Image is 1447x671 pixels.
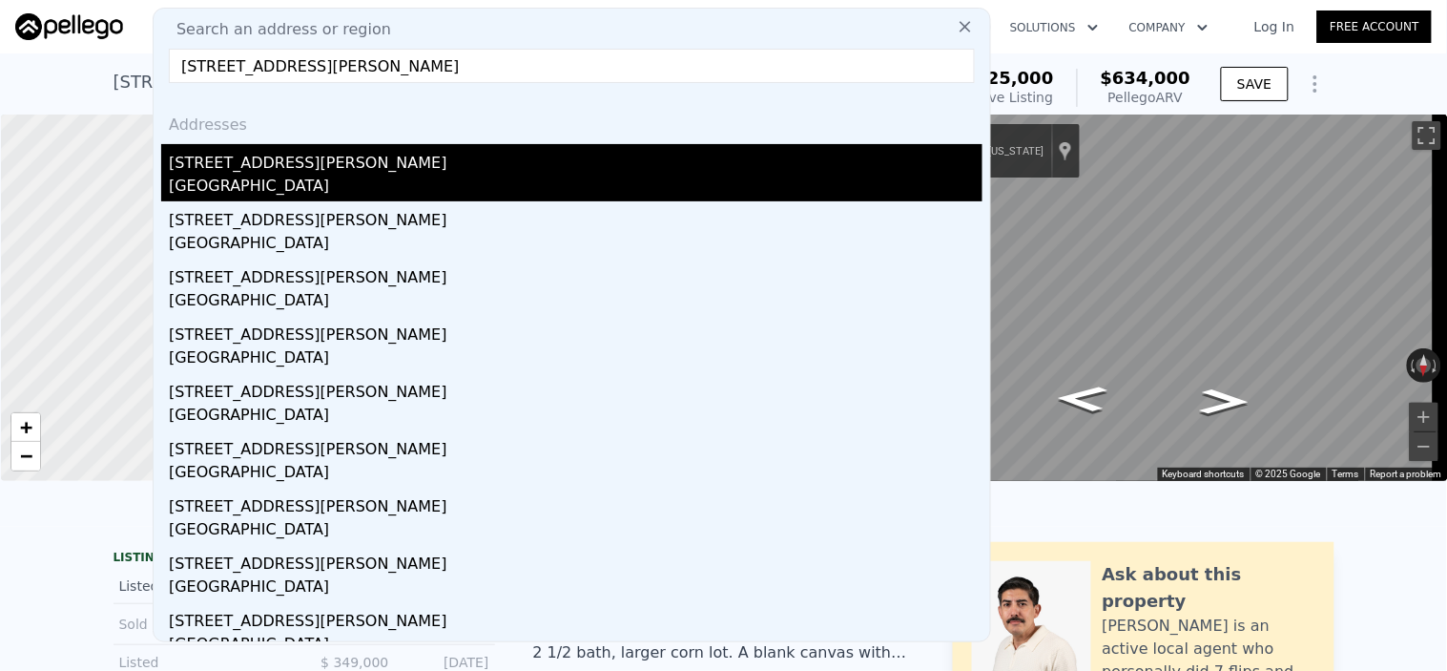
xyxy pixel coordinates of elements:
button: Zoom in [1410,403,1438,431]
div: [GEOGRAPHIC_DATA] [169,232,982,259]
a: Zoom out [11,442,40,471]
button: Rotate clockwise [1432,348,1442,383]
span: − [20,444,32,468]
img: Pellego [15,13,123,40]
div: [GEOGRAPHIC_DATA] [169,404,982,430]
div: [STREET_ADDRESS][PERSON_NAME] [169,545,982,576]
a: Terms (opens in new tab) [1333,469,1359,479]
div: [GEOGRAPHIC_DATA] [169,289,982,316]
div: [STREET_ADDRESS][PERSON_NAME] [169,316,982,346]
div: LISTING & SALE HISTORY [114,550,495,569]
a: Log In [1231,17,1317,36]
a: Report a problem [1371,469,1442,479]
button: Show Options [1296,65,1334,103]
div: Ask about this property [1103,561,1315,615]
a: Free Account [1317,10,1432,43]
div: [STREET_ADDRESS][PERSON_NAME] [169,144,982,175]
div: Listed [119,577,289,596]
span: Active Listing [964,90,1054,105]
span: + [20,415,32,439]
span: $634,000 [1101,68,1191,88]
div: Addresses [161,98,982,144]
button: Reset the view [1416,348,1432,383]
div: [GEOGRAPHIC_DATA] [169,175,982,201]
button: Rotate counterclockwise [1407,348,1417,383]
div: [STREET_ADDRESS][PERSON_NAME] [169,259,982,289]
button: Company [1114,10,1224,45]
div: [STREET_ADDRESS][PERSON_NAME] [169,373,982,404]
div: [STREET_ADDRESS][PERSON_NAME] [169,201,982,232]
div: [GEOGRAPHIC_DATA] [169,633,982,660]
span: © 2025 Google [1256,469,1321,479]
div: [GEOGRAPHIC_DATA] [169,461,982,488]
div: [STREET_ADDRESS][PERSON_NAME] [169,488,982,518]
span: $ 349,000 [320,655,388,670]
div: [STREET_ADDRESS][PERSON_NAME] [169,602,982,633]
a: Zoom in [11,413,40,442]
path: Go East, W Grove St [1035,380,1130,418]
div: Pellego ARV [1101,88,1191,107]
a: Show location on map [1059,140,1072,161]
button: SAVE [1221,67,1288,101]
div: [STREET_ADDRESS] , Rialto , CA 92376 [114,69,439,95]
input: Enter an address, city, region, neighborhood or zip code [169,49,975,83]
span: $525,000 [963,68,1054,88]
button: Keyboard shortcuts [1163,468,1245,481]
div: [STREET_ADDRESS][PERSON_NAME] [169,430,982,461]
div: Sold [119,612,289,637]
div: [GEOGRAPHIC_DATA] [169,518,982,545]
span: Search an address or region [161,18,391,41]
button: Solutions [995,10,1114,45]
path: Go West, W Grove St [1179,383,1271,420]
div: [GEOGRAPHIC_DATA] [169,576,982,602]
button: Zoom out [1410,432,1438,461]
div: [GEOGRAPHIC_DATA] [169,346,982,373]
button: Toggle fullscreen view [1413,121,1441,150]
